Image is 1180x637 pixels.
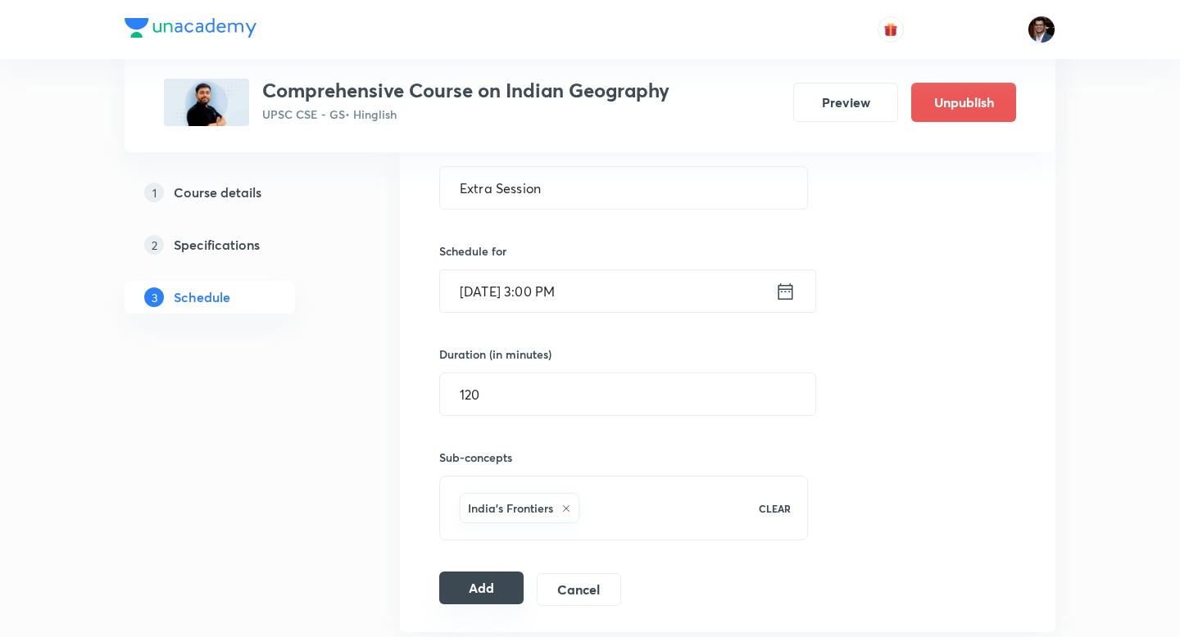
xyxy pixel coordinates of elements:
[262,79,669,102] h3: Comprehensive Course on Indian Geography
[125,228,347,261] a: 2Specifications
[759,501,791,516] p: CLEAR
[144,287,164,307] p: 3
[174,287,230,307] h5: Schedule
[439,242,808,260] h6: Schedule for
[439,449,808,466] h6: Sub-concepts
[793,83,898,122] button: Preview
[883,22,898,37] img: avatar
[439,346,551,363] h6: Duration (in minutes)
[439,571,524,604] button: Add
[440,373,815,415] input: 120
[125,176,347,209] a: 1Course details
[125,18,256,38] img: Company Logo
[1028,16,1055,43] img: Amber Nigam
[144,235,164,255] p: 2
[878,16,904,43] button: avatar
[911,83,1016,122] button: Unpublish
[537,573,621,606] button: Cancel
[174,183,261,202] h5: Course details
[164,79,249,126] img: A4187B9B-EC84-4AA5-8F77-2DDC5CBED185_plus.png
[262,106,669,123] p: UPSC CSE - GS • Hinglish
[144,183,164,202] p: 1
[468,499,553,517] h6: India's Frontiers
[125,18,256,42] a: Company Logo
[174,235,260,255] h5: Specifications
[440,167,807,209] input: A great title is short, clear and descriptive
